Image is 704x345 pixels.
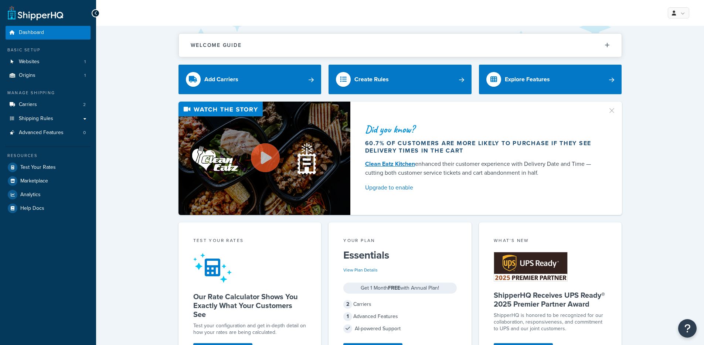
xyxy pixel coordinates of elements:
li: Origins [6,69,91,82]
div: Resources [6,153,91,159]
h5: Our Rate Calculator Shows You Exactly What Your Customers See [193,292,307,319]
h5: Essentials [343,249,457,261]
span: Analytics [20,192,41,198]
h2: Welcome Guide [191,42,242,48]
span: Test Your Rates [20,164,56,171]
div: Advanced Features [343,311,457,322]
div: Did you know? [365,124,599,134]
a: Explore Features [479,65,622,94]
span: Websites [19,59,40,65]
img: Video thumbnail [178,102,350,215]
a: Carriers2 [6,98,91,112]
p: ShipperHQ is honored to be recognized for our collaboration, responsiveness, and commitment to UP... [494,312,607,332]
span: Origins [19,72,35,79]
a: Advanced Features0 [6,126,91,140]
a: Origins1 [6,69,91,82]
li: Websites [6,55,91,69]
div: Get 1 Month with Annual Plan! [343,283,457,294]
div: What's New [494,237,607,246]
div: Your Plan [343,237,457,246]
span: Marketplace [20,178,48,184]
div: enhanced their customer experience with Delivery Date and Time — cutting both customer service ti... [365,160,599,177]
span: Carriers [19,102,37,108]
h5: ShipperHQ Receives UPS Ready® 2025 Premier Partner Award [494,291,607,308]
span: 1 [343,312,352,321]
a: Clean Eatz Kitchen [365,160,415,168]
div: Manage Shipping [6,90,91,96]
span: Shipping Rules [19,116,53,122]
span: 1 [84,72,86,79]
a: Create Rules [329,65,472,94]
div: Create Rules [354,74,389,85]
a: Shipping Rules [6,112,91,126]
a: View Plan Details [343,267,378,273]
a: Analytics [6,188,91,201]
a: Add Carriers [178,65,322,94]
a: Websites1 [6,55,91,69]
span: 2 [343,300,352,309]
li: Advanced Features [6,126,91,140]
div: Carriers [343,299,457,310]
li: Carriers [6,98,91,112]
a: Upgrade to enable [365,182,599,193]
div: 60.7% of customers are more likely to purchase if they see delivery times in the cart [365,140,599,154]
a: Marketplace [6,174,91,188]
div: Test your rates [193,237,307,246]
span: 0 [83,130,86,136]
div: Test your configuration and get in-depth detail on how your rates are being calculated. [193,322,307,336]
div: Explore Features [505,74,550,85]
div: AI-powered Support [343,324,457,334]
a: Help Docs [6,202,91,215]
a: Dashboard [6,26,91,40]
span: 2 [83,102,86,108]
button: Open Resource Center [678,319,697,338]
span: Dashboard [19,30,44,36]
strong: FREE [388,284,400,292]
button: Welcome Guide [179,34,622,57]
div: Add Carriers [204,74,238,85]
span: 1 [84,59,86,65]
span: Help Docs [20,205,44,212]
a: Test Your Rates [6,161,91,174]
span: Advanced Features [19,130,64,136]
div: Basic Setup [6,47,91,53]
